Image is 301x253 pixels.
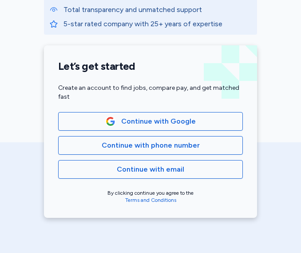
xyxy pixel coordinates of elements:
[58,84,243,101] div: Create an account to find jobs, compare pay, and get matched fast
[106,116,115,126] img: Google Logo
[58,189,243,204] div: By clicking continue you agree to the
[117,164,184,175] span: Continue with email
[63,19,252,29] p: 5-star rated company with 25+ years of expertise
[63,4,252,15] p: Total transparency and unmatched support
[58,112,243,131] button: Google LogoContinue with Google
[58,136,243,155] button: Continue with phone number
[58,60,243,73] h1: Let’s get started
[102,140,200,151] span: Continue with phone number
[125,197,176,203] a: Terms and Conditions
[121,116,196,127] span: Continue with Google
[58,160,243,179] button: Continue with email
